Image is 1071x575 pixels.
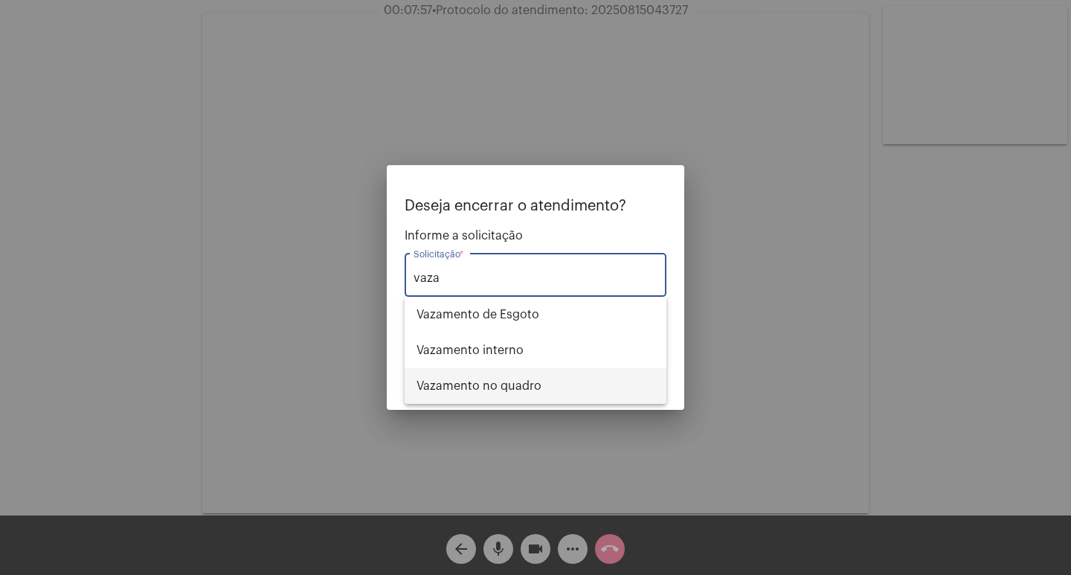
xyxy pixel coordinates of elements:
[414,272,657,285] input: Buscar solicitação
[416,297,654,333] span: ⁠Vazamento de Esgoto
[416,333,654,368] span: Vazamento interno
[405,229,666,242] span: Informe a solicitação
[416,368,654,404] span: Vazamento no quadro
[405,198,666,214] p: Deseja encerrar o atendimento?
